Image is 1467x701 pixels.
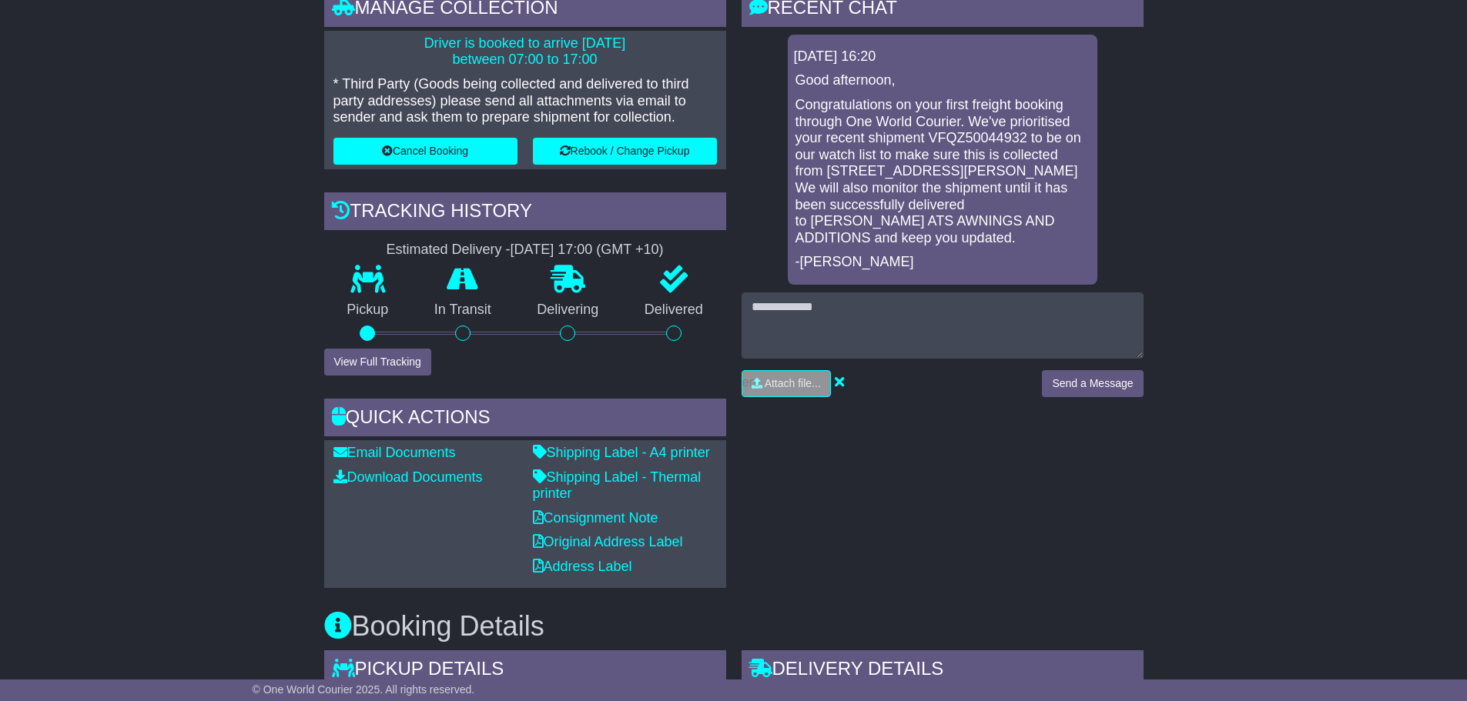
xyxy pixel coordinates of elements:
button: Send a Message [1042,370,1143,397]
a: Original Address Label [533,534,683,549]
p: Congratulations on your first freight booking through One World Courier. We've prioritised your r... [795,97,1090,246]
div: Delivery Details [742,650,1144,692]
a: Shipping Label - Thermal printer [533,469,702,502]
p: * Third Party (Goods being collected and delivered to third party addresses) please send all atta... [333,76,717,126]
a: Consignment Note [533,510,658,526]
a: Email Documents [333,445,456,460]
button: View Full Tracking [324,349,431,376]
div: Tracking history [324,192,726,234]
p: Delivering [514,302,622,319]
div: [DATE] 16:20 [794,48,1091,65]
span: © One World Courier 2025. All rights reserved. [253,683,475,696]
div: Pickup Details [324,650,726,692]
p: Driver is booked to arrive [DATE] between 07:00 to 17:00 [333,35,717,68]
p: In Transit [411,302,514,319]
h3: Booking Details [324,611,1144,642]
div: Quick Actions [324,399,726,440]
a: Shipping Label - A4 printer [533,445,710,460]
button: Rebook / Change Pickup [533,138,717,165]
p: Good afternoon, [795,72,1090,89]
p: Delivered [621,302,726,319]
a: Address Label [533,559,632,574]
button: Cancel Booking [333,138,517,165]
div: [DATE] 17:00 (GMT +10) [511,242,664,259]
p: Pickup [324,302,412,319]
div: Estimated Delivery - [324,242,726,259]
a: Download Documents [333,469,483,485]
p: -[PERSON_NAME] [795,254,1090,271]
